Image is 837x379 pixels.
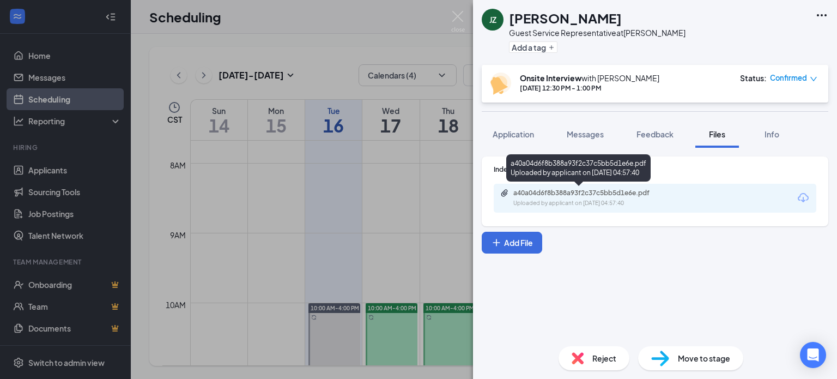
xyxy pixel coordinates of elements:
[482,232,542,254] button: Add FilePlus
[548,44,555,51] svg: Plus
[506,154,651,182] div: a40a04d6f8b388a93f2c37c5bb5d1e6e.pdf Uploaded by applicant on [DATE] 04:57:40
[509,9,622,27] h1: [PERSON_NAME]
[491,237,502,248] svg: Plus
[567,129,604,139] span: Messages
[520,73,581,83] b: Onsite Interview
[810,75,817,83] span: down
[709,129,725,139] span: Files
[592,352,616,364] span: Reject
[520,83,659,93] div: [DATE] 12:30 PM - 1:00 PM
[815,9,828,22] svg: Ellipses
[513,199,677,208] div: Uploaded by applicant on [DATE] 04:57:40
[797,191,810,204] svg: Download
[770,73,807,83] span: Confirmed
[520,73,659,83] div: with [PERSON_NAME]
[513,189,666,197] div: a40a04d6f8b388a93f2c37c5bb5d1e6e.pdf
[509,27,686,38] div: Guest Service Representative at [PERSON_NAME]
[500,189,677,208] a: Paperclipa40a04d6f8b388a93f2c37c5bb5d1e6e.pdfUploaded by applicant on [DATE] 04:57:40
[800,342,826,368] div: Open Intercom Messenger
[500,189,509,197] svg: Paperclip
[489,14,496,25] div: JZ
[494,165,816,174] div: Indeed Resume
[493,129,534,139] span: Application
[678,352,730,364] span: Move to stage
[636,129,674,139] span: Feedback
[765,129,779,139] span: Info
[740,73,767,83] div: Status :
[509,41,557,53] button: PlusAdd a tag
